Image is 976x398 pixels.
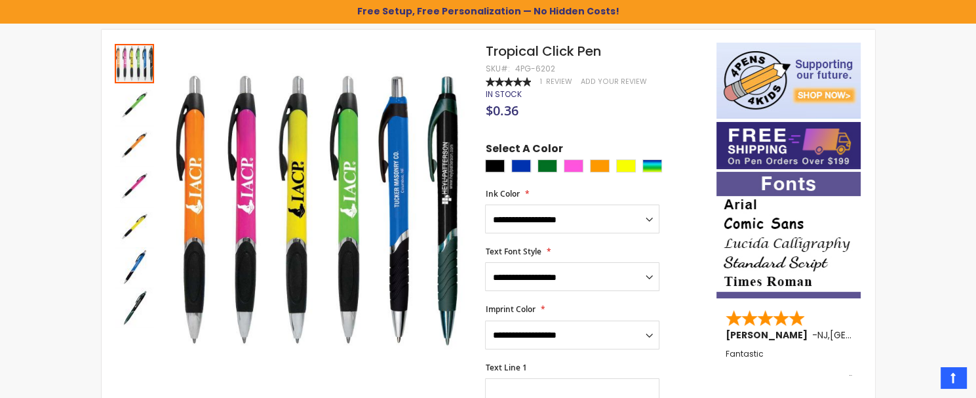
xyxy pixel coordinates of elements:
div: Assorted [642,159,662,172]
div: Availability [485,89,521,100]
span: In stock [485,89,521,100]
div: Tropical Click Pen [115,43,155,83]
img: Tropical Click Pen [115,166,154,205]
div: 4PG-6202 [515,64,555,74]
span: Select A Color [485,142,562,159]
img: Tropical Click Pen [115,247,154,287]
a: Add Your Review [580,77,646,87]
span: Tropical Click Pen [485,42,600,60]
div: Tropical Click Pen [115,246,155,287]
div: Yellow [616,159,636,172]
img: Tropical Click Pen [115,288,154,327]
img: Free shipping on orders over $199 [716,122,861,169]
img: Tropical Click Pen [115,85,154,124]
div: Tropical Click Pen [115,83,155,124]
div: 100% [485,77,531,87]
span: Imprint Color [485,304,535,315]
strong: SKU [485,63,509,74]
img: Tropical Click Pen [115,125,154,165]
span: Review [545,77,572,87]
div: Pink [564,159,583,172]
div: Green [537,159,557,172]
div: Tropical Click Pen [115,287,154,327]
img: Tropical Click Pen [115,207,154,246]
span: 1 [539,77,541,87]
div: Black [485,159,505,172]
div: Orange [590,159,610,172]
div: Blue [511,159,531,172]
span: $0.36 [485,102,518,119]
img: Tropical Click Pen [168,62,467,361]
a: 1 Review [539,77,574,87]
span: Text Font Style [485,246,541,257]
img: font-personalization-examples [716,172,861,298]
div: Tropical Click Pen [115,165,155,205]
span: Text Line 1 [485,362,526,373]
span: Ink Color [485,188,519,199]
img: 4pens 4 kids [716,43,861,119]
div: Tropical Click Pen [115,205,155,246]
div: Tropical Click Pen [115,124,155,165]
